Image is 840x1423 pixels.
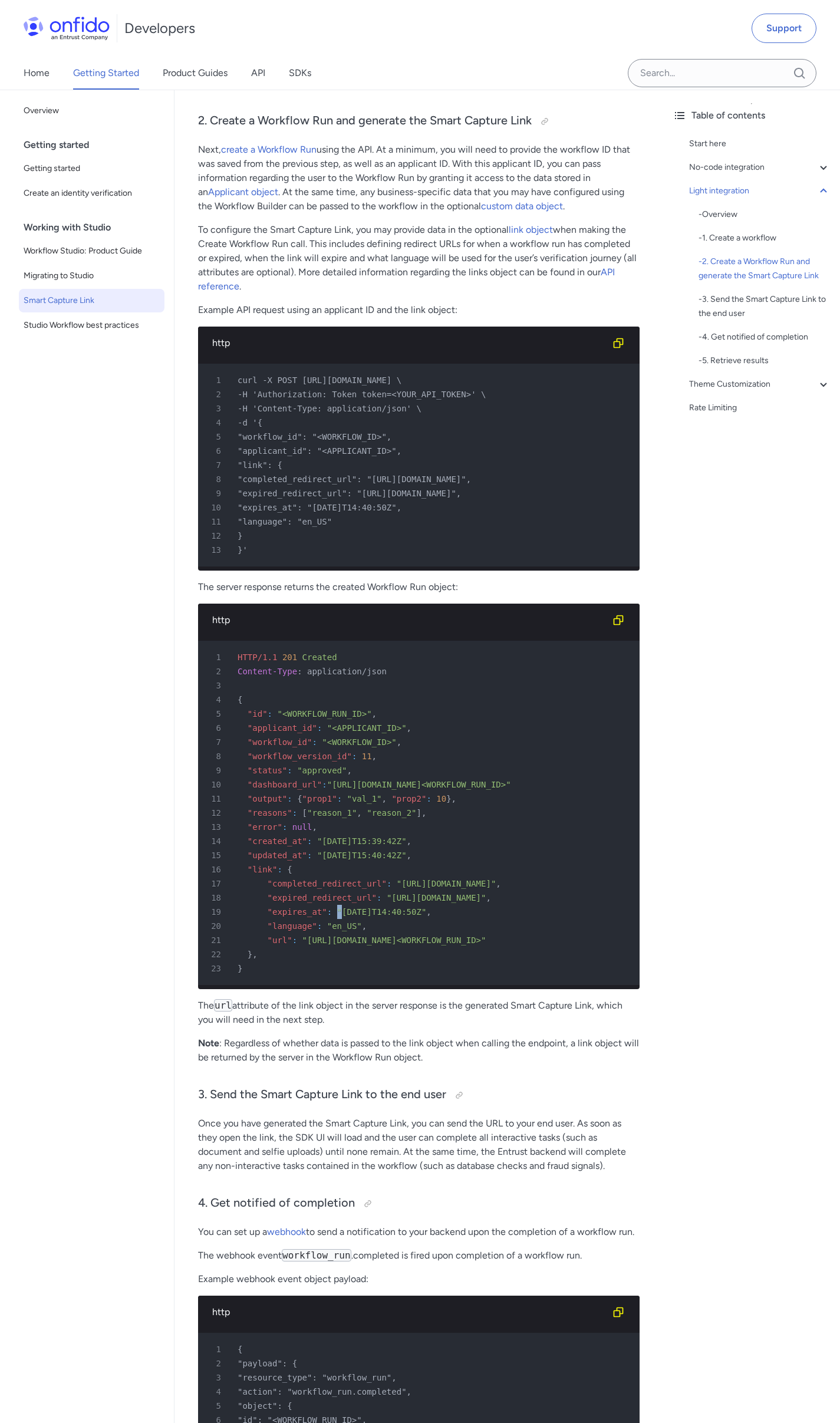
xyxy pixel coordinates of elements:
h3: 2. Create a Workflow Run and generate the Smart Capture Link [198,112,640,131]
span: 16 [203,862,229,877]
span: "error" [248,822,282,832]
span: 10 [436,794,446,803]
span: 2 [203,664,229,678]
div: http [212,1305,607,1319]
span: { [238,1345,242,1354]
span: : [292,936,297,945]
span: "completed_redirect_url": "[URL][DOMAIN_NAME]", [238,475,471,484]
span: , [372,709,377,719]
a: -Overview [699,207,831,222]
span: "workflow_id": "<WORKFLOW_ID>", [238,432,391,442]
span: "updated_at" [248,851,307,860]
span: "reason_2" [367,808,416,818]
span: : [282,822,287,832]
a: link object [509,224,553,235]
div: - 3. Send the Smart Capture Link to the end user [699,292,831,321]
a: create a Workflow Run [221,144,317,155]
span: "[URL][DOMAIN_NAME]<WORKFLOW_RUN_ID>" [302,936,486,945]
span: : [268,709,272,719]
div: Getting started [24,133,169,157]
div: http [212,336,607,350]
span: : [312,737,317,747]
span: Workflow Studio: Product Guide [24,244,160,258]
a: webhook [267,1226,306,1237]
span: application/json [307,667,387,676]
button: Copy code snippet button [607,608,630,632]
span: , [407,723,411,733]
span: , [357,808,361,818]
p: Example API request using an applicant ID and the link object: [198,303,640,317]
span: "applicant_id" [248,723,317,733]
span: 5 [203,1399,229,1413]
span: , [347,766,351,775]
span: ] [417,808,421,818]
span: 1 [203,1342,229,1356]
a: custom data object [481,200,563,212]
span: "[DATE]T14:40:50Z" [337,907,427,917]
h3: 4. Get notified of completion [198,1194,640,1213]
a: No-code integration [689,160,831,174]
span: } [248,950,252,959]
span: "language": "en_US" [238,517,332,526]
a: Product Guides [163,57,228,90]
span: "[URL][DOMAIN_NAME]<WORKFLOW_RUN_ID>" [327,780,511,789]
span: "prop1" [302,794,337,803]
span: 12 [203,529,229,543]
span: "reasons" [248,808,292,818]
span: "workflow_id" [248,737,312,747]
span: : [327,907,332,917]
span: 15 [203,848,229,862]
code: workflow_run [282,1249,351,1261]
input: Onfido search input field [628,59,816,87]
span: 5 [203,430,229,444]
span: "completed_redirect_url" [268,879,387,888]
span: 9 [203,763,229,778]
p: The attribute of the link object in the server response is the generated Smart Capture Link, whic... [198,999,640,1027]
p: The webhook event .completed is fired upon completion of a workflow run. [198,1249,640,1263]
span: "status" [248,766,287,775]
span: "approved" [297,766,347,775]
span: Content-Type [238,667,297,676]
a: -4. Get notified of completion [699,330,831,344]
span: "link": { [238,460,282,470]
span: "[URL][DOMAIN_NAME]" [397,879,496,888]
span: Create an identity verification [24,186,160,200]
span: 6 [203,444,229,458]
p: : Regardless of whether data is passed to the link object when calling the endpoint, a link objec... [198,1036,640,1065]
span: 19 [203,905,229,919]
span: "output" [248,794,287,803]
p: Once you have generated the Smart Capture Link, you can send the URL to your end user. As soon as... [198,1116,640,1173]
span: : [337,794,342,803]
span: { [238,695,242,704]
span: : [377,893,381,902]
span: "<WORKFLOW_RUN_ID>" [277,709,371,719]
span: "expires_at": "[DATE]T14:40:50Z", [238,503,401,512]
div: - 1. Create a workflow [699,231,831,245]
span: 10 [203,778,229,792]
span: [ [302,808,307,818]
span: "created_at" [248,836,307,846]
span: 11 [203,515,229,529]
a: Studio Workflow best practices [19,314,164,337]
a: Start here [689,137,831,151]
span: { [287,865,292,874]
a: -5. Retrieve results [699,354,831,368]
span: -H 'Authorization: Token token=<YOUR_API_TOKEN>' \ [238,390,486,399]
span: 4 [203,693,229,707]
span: , [426,907,431,917]
div: - 5. Retrieve results [699,354,831,368]
div: Theme Customization [689,377,831,391]
span: "action": "workflow_run.completed", [238,1387,411,1396]
a: Overview [19,99,164,123]
div: http [212,613,607,627]
span: 17 [203,877,229,891]
div: - Overview [699,207,831,222]
code: url [214,999,232,1012]
span: 1 [203,650,229,664]
span: 23 [203,961,229,976]
span: "id" [248,709,268,719]
span: 4 [203,416,229,430]
span: : [297,667,302,676]
a: Create an identity verification [19,182,164,205]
